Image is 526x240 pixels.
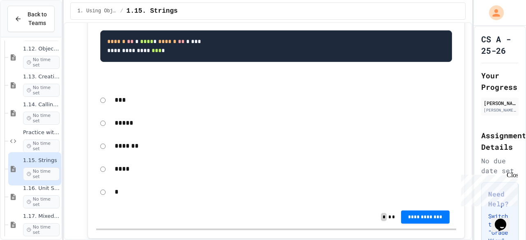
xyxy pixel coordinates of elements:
span: 1.15. Strings [127,6,178,16]
span: No time set [23,195,60,208]
span: 1.14. Calling Instance Methods [23,101,60,108]
span: 1.13. Creating and Initializing Objects: Constructors [23,73,60,80]
div: [PERSON_NAME][DOMAIN_NAME][EMAIL_ADDRESS][PERSON_NAME][DOMAIN_NAME] [484,107,516,113]
span: No time set [23,84,60,97]
span: No time set [23,56,60,69]
span: 1.12. Objects - Instances of Classes [23,46,60,53]
div: No due date set [481,156,519,176]
span: No time set [23,112,60,125]
div: Chat with us now!Close [3,3,57,52]
span: 1.17. Mixed Up Code Practice 1.1-1.6 [23,213,60,220]
iframe: chat widget [491,207,518,232]
span: No time set [23,167,60,181]
div: [PERSON_NAME] [484,99,516,107]
h2: Your Progress [481,70,519,93]
button: Back to Teams [7,6,55,32]
span: Back to Teams [27,10,48,27]
span: No time set [23,139,60,153]
span: 1.16. Unit Summary 1a (1.1-1.6) [23,185,60,192]
h2: Assignment Details [481,130,519,153]
span: / [120,8,123,14]
div: My Account [480,3,506,22]
span: No time set [23,223,60,236]
span: 1. Using Objects and Methods [77,8,117,14]
span: 1.15. Strings [23,157,60,164]
iframe: chat widget [458,171,518,206]
h1: CS A - 25-26 [481,33,519,56]
span: Practice with Class & Instance Methods [23,129,60,136]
